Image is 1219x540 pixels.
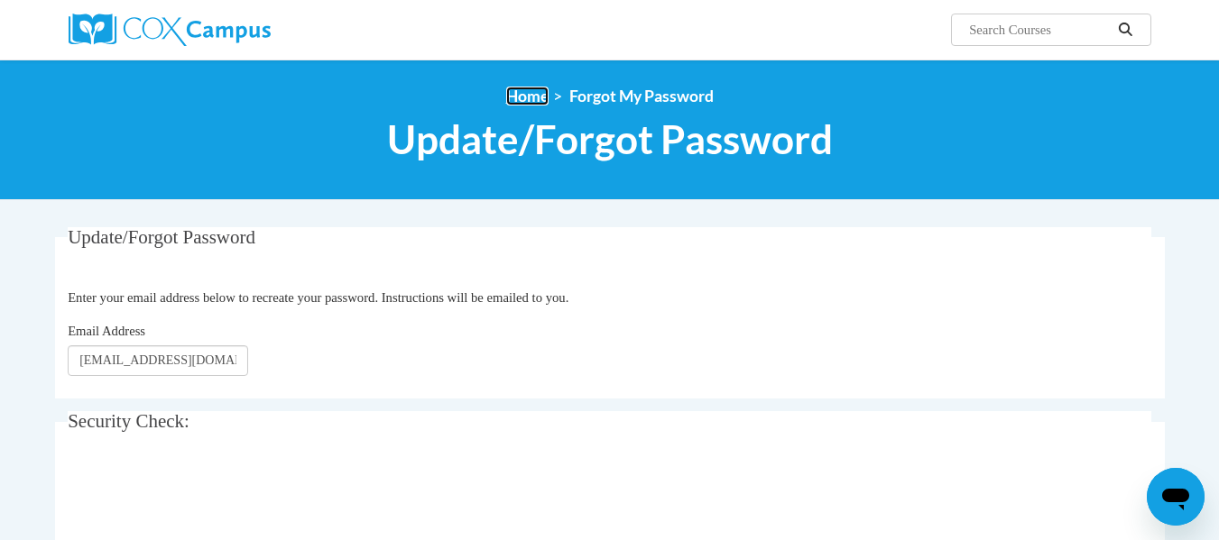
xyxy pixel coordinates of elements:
[1112,19,1139,41] button: Search
[69,14,271,46] img: Cox Campus
[68,410,189,432] span: Security Check:
[1147,468,1205,526] iframe: Button to launch messaging window
[69,14,411,46] a: Cox Campus
[506,87,549,105] a: Home
[68,226,255,248] span: Update/Forgot Password
[387,115,833,163] span: Update/Forgot Password
[68,324,145,338] span: Email Address
[68,345,248,376] input: Email
[569,87,714,105] span: Forgot My Password
[68,463,342,534] iframe: reCAPTCHA
[68,290,568,305] span: Enter your email address below to recreate your password. Instructions will be emailed to you.
[967,19,1112,41] input: Search Courses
